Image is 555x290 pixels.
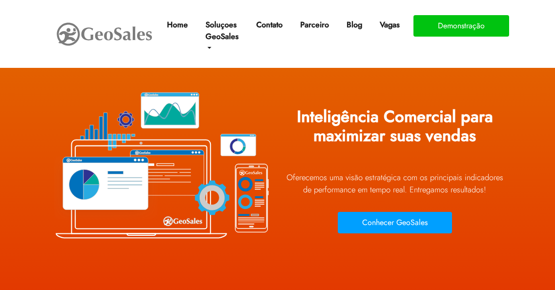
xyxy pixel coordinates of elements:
[285,100,505,161] h1: Inteligência Comercial para maximizar suas vendas
[413,15,509,37] button: Demonstração
[252,15,287,35] a: Contato
[376,15,404,35] a: Vagas
[56,21,153,48] img: GeoSales
[163,15,192,35] a: Home
[296,15,333,35] a: Parceiro
[285,171,505,196] p: Oferecemos uma visão estratégica com os principais indicadores de performance em tempo real. Ent...
[338,212,452,233] button: Conhecer GeoSales
[343,15,366,35] a: Blog
[202,15,243,58] a: Soluçoes GeoSales
[51,73,270,256] img: Plataforma GeoSales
